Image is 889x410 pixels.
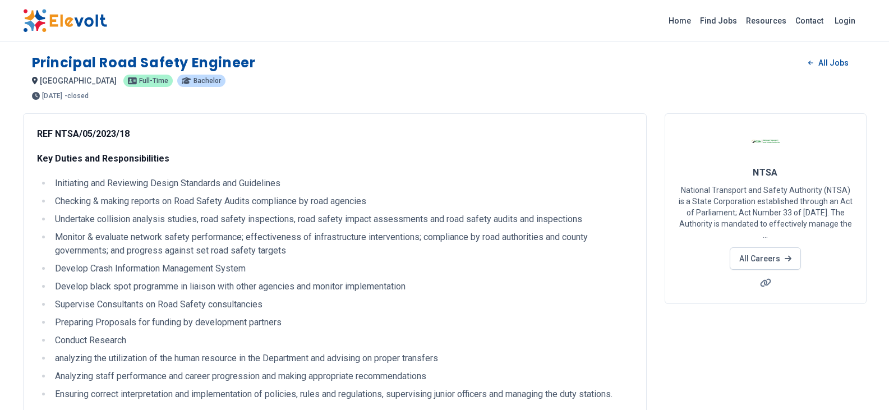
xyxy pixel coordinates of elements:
span: [DATE] [42,93,62,99]
span: full-time [139,77,168,84]
a: Login [828,10,862,32]
li: Monitor & evaluate network safety performance; effectiveness of infrastructure interventions; com... [52,231,633,257]
a: Home [664,12,695,30]
li: Develop Crash Information Management System [52,262,633,275]
strong: Key Duties and Responsibilities [37,153,169,164]
img: NTSA [752,127,780,155]
li: Supervise Consultants on Road Safety consultancies [52,298,633,311]
li: Analyzing staff performance and career progression and making appropriate recommendations [52,370,633,383]
li: Undertake collision analysis studies, road safety inspections, road safety impact assessments and... [52,213,633,226]
a: All Jobs [799,54,857,71]
li: Preparing Proposals for funding by development partners [52,316,633,329]
span: bachelor [194,77,221,84]
li: Checking & making reports on Road Safety Audits compliance by road agencies [52,195,633,208]
li: Develop black spot programme in liaison with other agencies and monitor implementation [52,280,633,293]
li: Initiating and Reviewing Design Standards and Guidelines [52,177,633,190]
li: analyzing the utilization of the human resource in the Department and advising on proper transfers [52,352,633,365]
li: Conduct Research [52,334,633,347]
h1: Principal Road Safety Engineer [32,54,256,72]
p: National Transport and Safety Authority (NTSA) is a State Corporation established through an Act ... [679,185,853,241]
img: Elevolt [23,9,107,33]
a: All Careers [730,247,801,270]
span: NTSA [753,167,778,178]
p: - closed [65,93,89,99]
strong: REF NTSA/05/2023/18 [37,128,130,139]
a: Contact [791,12,828,30]
a: Resources [741,12,791,30]
li: Ensuring correct interpretation and implementation of policies, rules and regulations, supervisin... [52,388,633,401]
a: Find Jobs [695,12,741,30]
span: [GEOGRAPHIC_DATA] [40,76,117,85]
